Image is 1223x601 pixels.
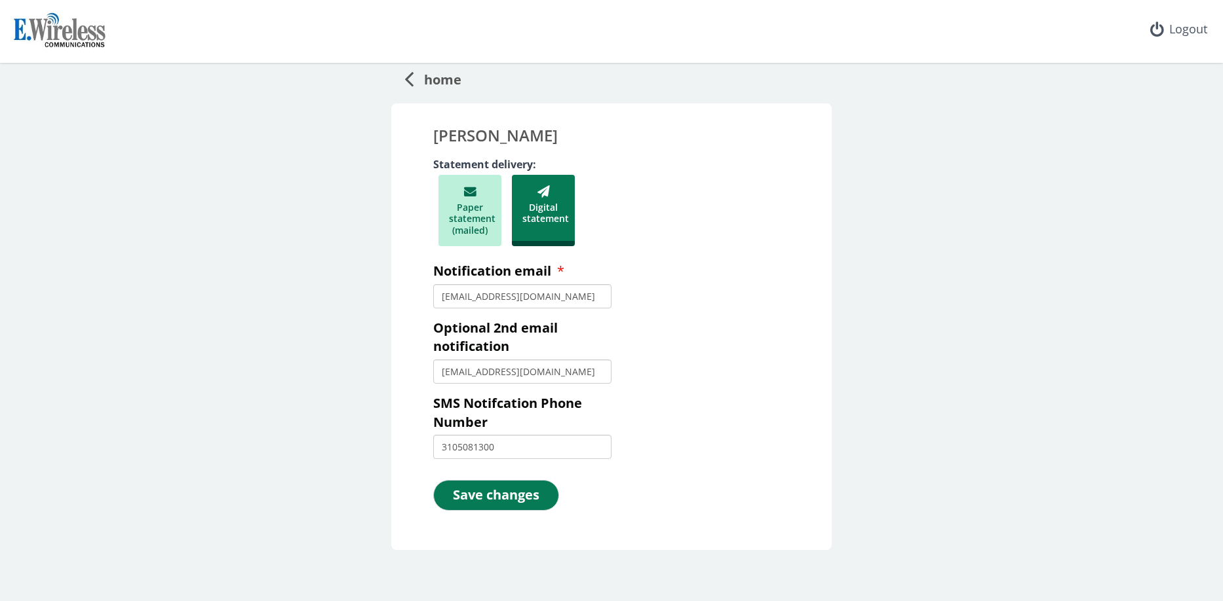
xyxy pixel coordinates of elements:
[433,394,582,431] span: SMS Notifcation Phone Number
[433,480,559,511] button: Save changes
[438,175,501,247] div: Paper statement (mailed)
[433,157,541,172] span: Statement delivery:
[433,124,790,147] div: [PERSON_NAME]
[433,262,551,280] span: Notification email
[433,319,558,355] span: Optional 2nd email notification
[512,175,575,247] div: Digital statement
[414,65,461,90] span: home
